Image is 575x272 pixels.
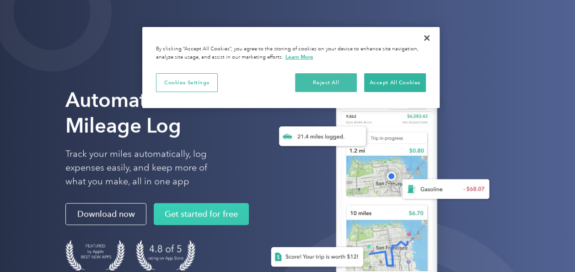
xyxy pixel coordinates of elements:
div: Cookie banner [142,27,440,108]
a: Get started for free [154,203,249,225]
button: Cookies Settings [156,73,218,92]
div: Privacy [142,27,440,108]
p: Track your miles automatically, log expenses easily, and keep more of what you make, all in one app [65,147,229,189]
button: Accept All Cookies [364,73,426,92]
button: Close [417,28,437,48]
a: More information about your privacy, opens in a new tab [285,54,313,60]
img: Badge for Featured by Apple Best New Apps [65,240,125,271]
a: Download now [65,203,146,225]
img: 4.9 out of 5 stars on the app store [136,240,195,271]
div: By clicking “Accept All Cookies”, you agree to the storing of cookies on your device to enhance s... [156,45,426,61]
button: Reject All [295,73,357,92]
strong: Automate Your Mileage Log [65,87,204,137]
